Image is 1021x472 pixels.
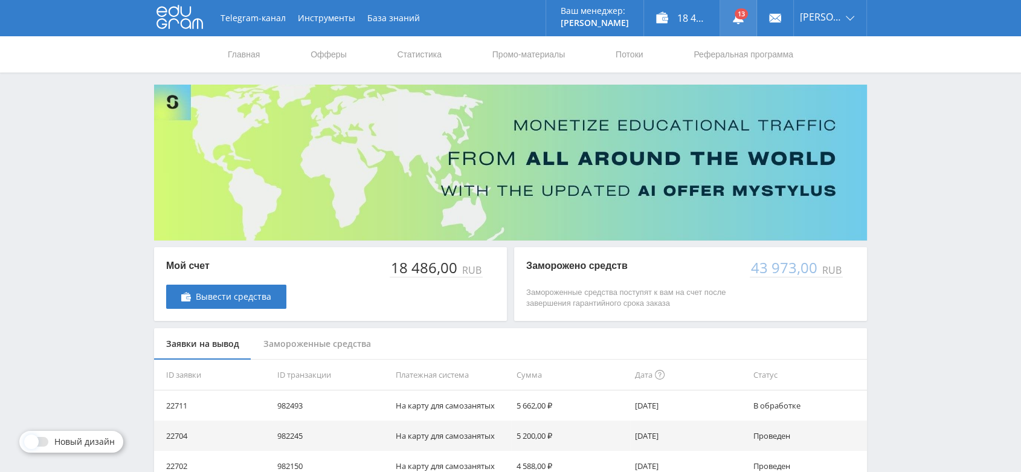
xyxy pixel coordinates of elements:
a: Промо-материалы [491,36,566,73]
p: Замороженные средства поступят к вам на счет после завершения гарантийного срока заказа [526,287,738,309]
p: Ваш менеджер: [561,6,629,16]
td: 5 662,00 ₽ [511,390,630,421]
td: [DATE] [630,421,749,451]
div: 43 973,00 [750,259,820,276]
td: На карту для самозанятых [391,390,511,421]
td: На карту для самозанятых [391,421,511,451]
a: Вывести средства [166,285,286,309]
th: Статус [749,360,867,390]
th: ID заявки [154,360,272,390]
th: Платежная система [391,360,511,390]
td: В обработке [749,390,867,421]
td: Проведен [749,421,867,451]
th: ID транзакции [272,360,391,390]
div: RUB [460,265,483,276]
div: 18 486,00 [390,259,460,276]
td: 22704 [154,421,272,451]
div: RUB [820,265,843,276]
td: [DATE] [630,390,749,421]
a: Статистика [396,36,443,73]
span: [PERSON_NAME] [800,12,842,22]
a: Потоки [614,36,645,73]
td: 982245 [272,421,391,451]
td: 22711 [154,390,272,421]
p: Мой счет [166,259,286,273]
span: Вывести средства [196,292,271,302]
div: Заявки на вывод [154,328,251,360]
span: Новый дизайн [54,437,115,447]
a: Офферы [309,36,348,73]
th: Сумма [511,360,630,390]
a: Реферальная программа [692,36,794,73]
th: Дата [630,360,749,390]
td: 982493 [272,390,391,421]
td: 5 200,00 ₽ [511,421,630,451]
a: Главная [227,36,261,73]
img: Banner [154,85,867,241]
p: [PERSON_NAME] [561,18,629,28]
div: Замороженные средства [251,328,383,360]
p: Заморожено средств [526,259,738,273]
